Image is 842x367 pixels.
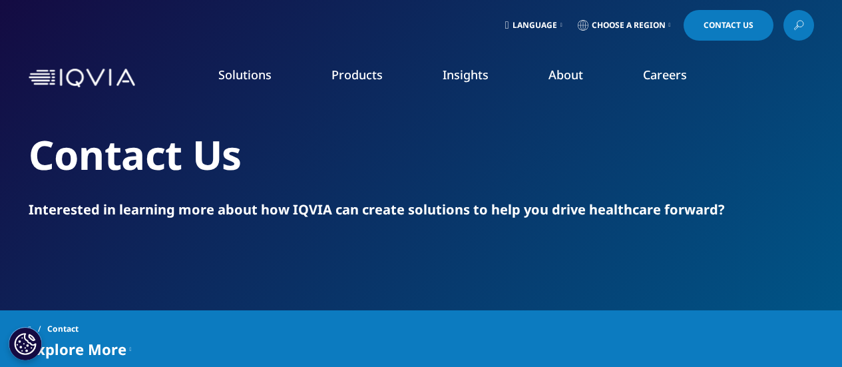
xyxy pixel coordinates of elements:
[443,67,489,83] a: Insights
[29,69,135,88] img: IQVIA Healthcare Information Technology and Pharma Clinical Research Company
[513,20,557,31] span: Language
[684,10,773,41] a: Contact Us
[29,130,814,180] h2: Contact Us
[331,67,383,83] a: Products
[47,317,79,341] span: Contact
[218,67,272,83] a: Solutions
[29,200,814,219] div: Interested in learning more about how IQVIA can create solutions to help you drive healthcare for...
[704,21,753,29] span: Contact Us
[9,327,42,360] button: Cookies Settings
[592,20,666,31] span: Choose a Region
[643,67,687,83] a: Careers
[29,341,126,357] span: Explore More
[548,67,583,83] a: About
[140,47,814,109] nav: Primary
